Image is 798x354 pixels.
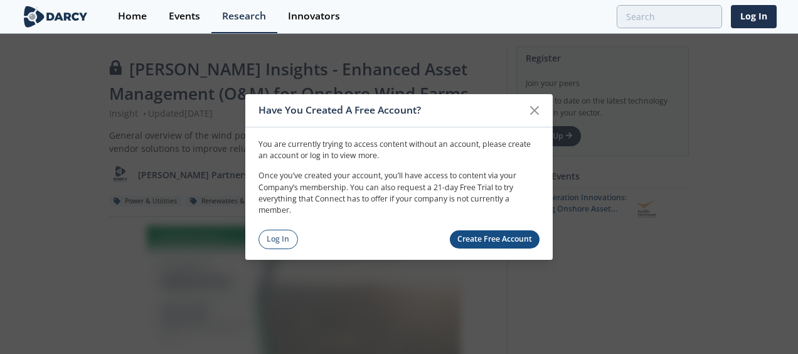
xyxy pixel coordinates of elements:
[258,138,540,161] p: You are currently trying to access content without an account, please create an account or log in...
[258,170,540,217] p: Once you’ve created your account, you’ll have access to content via your Company’s membership. Yo...
[258,230,298,249] a: Log In
[258,99,523,122] div: Have You Created A Free Account?
[450,230,540,249] a: Create Free Account
[288,11,340,21] div: Innovators
[222,11,266,21] div: Research
[617,5,722,28] input: Advanced Search
[118,11,147,21] div: Home
[731,5,777,28] a: Log In
[21,6,90,28] img: logo-wide.svg
[169,11,200,21] div: Events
